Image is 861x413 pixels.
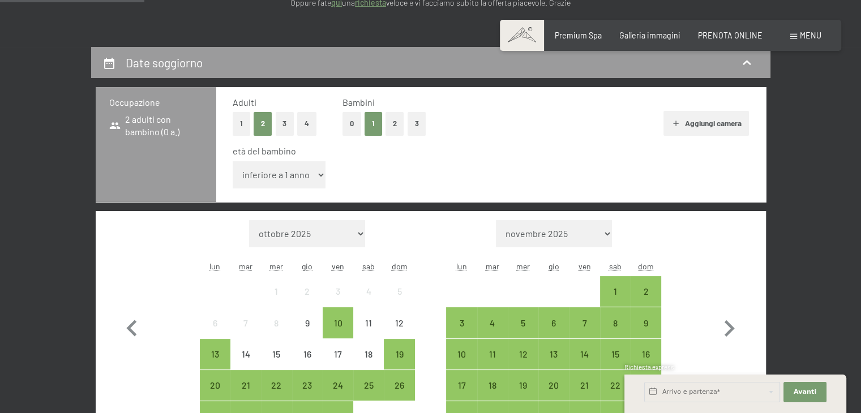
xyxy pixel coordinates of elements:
[261,276,292,307] div: arrivo/check-in non effettuabile
[261,307,292,338] div: arrivo/check-in non effettuabile
[293,319,322,347] div: 9
[261,339,292,369] div: arrivo/check-in non effettuabile
[638,261,654,271] abbr: domenica
[385,381,413,409] div: 26
[569,339,599,369] div: arrivo/check-in possibile
[509,381,537,409] div: 19
[354,319,383,347] div: 11
[353,339,384,369] div: arrivo/check-in non effettuabile
[353,370,384,401] div: Sat Oct 25 2025
[201,381,229,409] div: 20
[201,319,229,347] div: 6
[447,319,476,347] div: 3
[539,350,568,378] div: 13
[332,261,344,271] abbr: venerdì
[600,307,631,338] div: arrivo/check-in possibile
[302,261,312,271] abbr: giovedì
[555,31,602,40] span: Premium Spa
[447,350,476,378] div: 10
[365,112,382,135] button: 1
[385,350,413,378] div: 19
[109,96,203,109] h3: Occupazione
[477,370,508,401] div: Tue Nov 18 2025
[698,31,763,40] span: PRENOTA ONLINE
[619,31,680,40] span: Galleria immagini
[323,276,353,307] div: Fri Oct 03 2025
[232,381,260,409] div: 21
[230,370,261,401] div: arrivo/check-in possibile
[538,370,569,401] div: Thu Nov 20 2025
[631,339,661,369] div: arrivo/check-in possibile
[509,350,537,378] div: 12
[261,370,292,401] div: Wed Oct 22 2025
[508,370,538,401] div: arrivo/check-in possibile
[508,307,538,338] div: arrivo/check-in possibile
[230,307,261,338] div: arrivo/check-in non effettuabile
[601,319,629,347] div: 8
[353,307,384,338] div: Sat Oct 11 2025
[200,307,230,338] div: arrivo/check-in non effettuabile
[384,276,414,307] div: arrivo/check-in non effettuabile
[261,276,292,307] div: Wed Oct 01 2025
[239,261,252,271] abbr: martedì
[632,319,660,347] div: 9
[631,339,661,369] div: Sun Nov 16 2025
[262,350,290,378] div: 15
[323,307,353,338] div: Fri Oct 10 2025
[292,276,323,307] div: arrivo/check-in non effettuabile
[508,307,538,338] div: Wed Nov 05 2025
[233,97,256,107] span: Adulti
[297,112,316,135] button: 4
[354,381,383,409] div: 25
[538,339,569,369] div: arrivo/check-in possibile
[800,31,821,40] span: Menu
[446,307,477,338] div: Mon Nov 03 2025
[200,370,230,401] div: Mon Oct 20 2025
[477,339,508,369] div: arrivo/check-in possibile
[624,363,674,371] span: Richiesta express
[631,276,661,307] div: Sun Nov 02 2025
[601,350,629,378] div: 15
[292,307,323,338] div: Thu Oct 09 2025
[632,287,660,315] div: 2
[408,112,426,135] button: 3
[570,350,598,378] div: 14
[569,370,599,401] div: arrivo/check-in possibile
[353,339,384,369] div: Sat Oct 18 2025
[579,261,591,271] abbr: venerdì
[230,339,261,369] div: arrivo/check-in non effettuabile
[794,388,816,397] span: Avanti
[323,307,353,338] div: arrivo/check-in possibile
[109,113,203,139] span: 2 adulti con bambino (0 a.)
[601,287,629,315] div: 1
[538,307,569,338] div: Thu Nov 06 2025
[200,307,230,338] div: Mon Oct 06 2025
[447,381,476,409] div: 17
[324,350,352,378] div: 17
[631,307,661,338] div: Sun Nov 09 2025
[262,319,290,347] div: 8
[446,370,477,401] div: arrivo/check-in possibile
[293,381,322,409] div: 23
[230,370,261,401] div: Tue Oct 21 2025
[200,339,230,369] div: Mon Oct 13 2025
[323,339,353,369] div: arrivo/check-in non effettuabile
[539,319,568,347] div: 6
[384,339,414,369] div: Sun Oct 19 2025
[783,382,826,402] button: Avanti
[477,339,508,369] div: Tue Nov 11 2025
[292,339,323,369] div: arrivo/check-in non effettuabile
[631,276,661,307] div: arrivo/check-in possibile
[293,350,322,378] div: 16
[446,370,477,401] div: Mon Nov 17 2025
[569,339,599,369] div: Fri Nov 14 2025
[478,319,507,347] div: 4
[600,276,631,307] div: Sat Nov 01 2025
[262,287,290,315] div: 1
[663,111,749,136] button: Aggiungi camera
[569,307,599,338] div: arrivo/check-in possibile
[509,319,537,347] div: 5
[261,370,292,401] div: arrivo/check-in possibile
[538,339,569,369] div: Thu Nov 13 2025
[600,339,631,369] div: Sat Nov 15 2025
